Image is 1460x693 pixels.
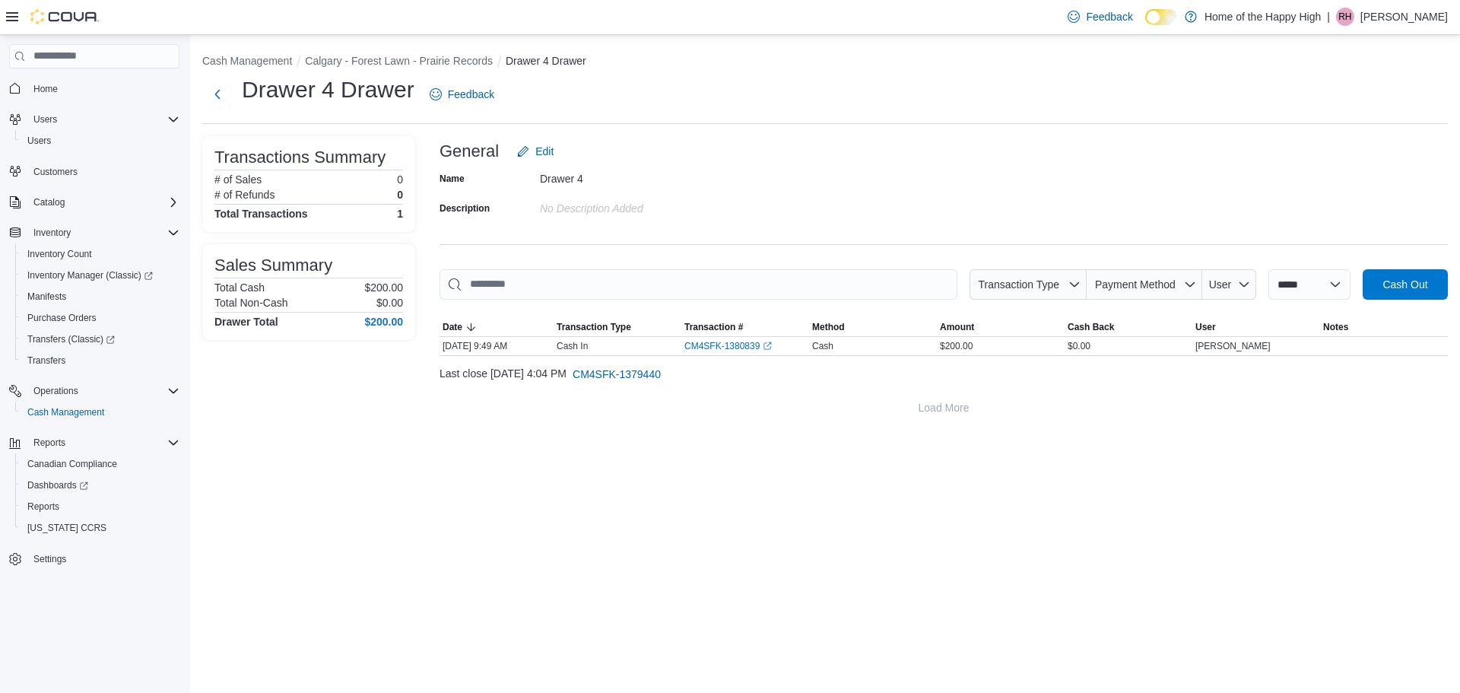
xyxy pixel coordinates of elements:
button: Operations [27,382,84,400]
p: | [1327,8,1330,26]
div: No Description added [540,196,744,215]
span: Settings [27,549,179,568]
button: Cash Out [1363,269,1448,300]
span: Canadian Compliance [27,458,117,470]
span: Reports [33,437,65,449]
a: Feedback [424,79,500,110]
button: Notes [1320,318,1448,336]
span: Load More [919,400,970,415]
button: Canadian Compliance [15,453,186,475]
span: Transaction Type [557,321,631,333]
span: Reports [27,434,179,452]
span: Transfers (Classic) [27,333,115,345]
span: Cash Management [27,406,104,418]
button: Cash Back [1065,318,1192,336]
span: Inventory Manager (Classic) [27,269,153,281]
p: Cash In [557,340,588,352]
div: Rebecca Harper [1336,8,1354,26]
input: This is a search bar. As you type, the results lower in the page will automatically filter. [440,269,957,300]
a: Inventory Manager (Classic) [15,265,186,286]
a: Dashboards [21,476,94,494]
p: $200.00 [364,281,403,294]
span: Edit [535,144,554,159]
a: Inventory Manager (Classic) [21,266,159,285]
button: Reports [27,434,71,452]
svg: External link [763,342,772,351]
span: Catalog [27,193,179,211]
a: [US_STATE] CCRS [21,519,113,537]
p: Home of the Happy High [1204,8,1321,26]
span: Operations [33,385,78,397]
span: Settings [33,553,66,565]
span: Purchase Orders [21,309,179,327]
a: Transfers (Classic) [21,330,121,348]
span: Cash Back [1068,321,1114,333]
button: Payment Method [1087,269,1202,300]
span: Transfers (Classic) [21,330,179,348]
button: Operations [3,380,186,402]
h1: Drawer 4 Drawer [242,75,414,105]
label: Description [440,202,490,215]
button: Transfers [15,350,186,371]
span: [US_STATE] CCRS [27,522,106,534]
p: $0.00 [376,297,403,309]
button: Users [15,130,186,151]
nav: An example of EuiBreadcrumbs [202,53,1448,72]
a: Dashboards [15,475,186,496]
button: Calgary - Forest Lawn - Prairie Records [305,55,493,67]
h4: Total Transactions [214,208,308,220]
span: [PERSON_NAME] [1195,340,1271,352]
h4: $200.00 [364,316,403,328]
button: Settings [3,548,186,570]
span: Home [33,83,58,95]
span: Users [33,113,57,126]
span: User [1195,321,1216,333]
span: Cash [812,340,833,352]
button: Amount [937,318,1065,336]
h3: Transactions Summary [214,148,386,167]
div: $0.00 [1065,337,1192,355]
a: Settings [27,550,72,568]
span: Feedback [448,87,494,102]
span: Manifests [21,288,179,306]
button: Load More [440,393,1448,423]
span: Cash Management [21,403,179,421]
a: Purchase Orders [21,309,103,327]
button: Reports [15,496,186,517]
a: Home [27,80,64,98]
h6: # of Refunds [214,189,275,201]
span: Feedback [1086,9,1132,24]
span: Inventory Manager (Classic) [21,266,179,285]
button: [US_STATE] CCRS [15,517,186,539]
button: Catalog [3,192,186,213]
button: Drawer 4 Drawer [506,55,586,67]
label: Name [440,173,465,185]
span: Manifests [27,291,66,303]
button: Method [809,318,937,336]
img: Cova [30,9,99,24]
span: Reports [27,501,59,513]
button: Inventory [27,224,77,242]
div: Drawer 4 [540,167,744,185]
span: Reports [21,497,179,516]
h6: Total Non-Cash [214,297,288,309]
button: Users [3,109,186,130]
h6: # of Sales [214,173,262,186]
a: Inventory Count [21,245,98,263]
button: Inventory [3,222,186,243]
span: Payment Method [1095,278,1176,291]
span: Operations [27,382,179,400]
span: Users [27,110,179,129]
div: Last close [DATE] 4:04 PM [440,359,1448,389]
span: Transaction # [684,321,743,333]
button: Transaction # [681,318,809,336]
span: Notes [1323,321,1348,333]
button: Users [27,110,63,129]
span: Date [443,321,462,333]
span: Dashboards [21,476,179,494]
span: Catalog [33,196,65,208]
button: Edit [511,136,560,167]
button: Reports [3,432,186,453]
span: Inventory [27,224,179,242]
